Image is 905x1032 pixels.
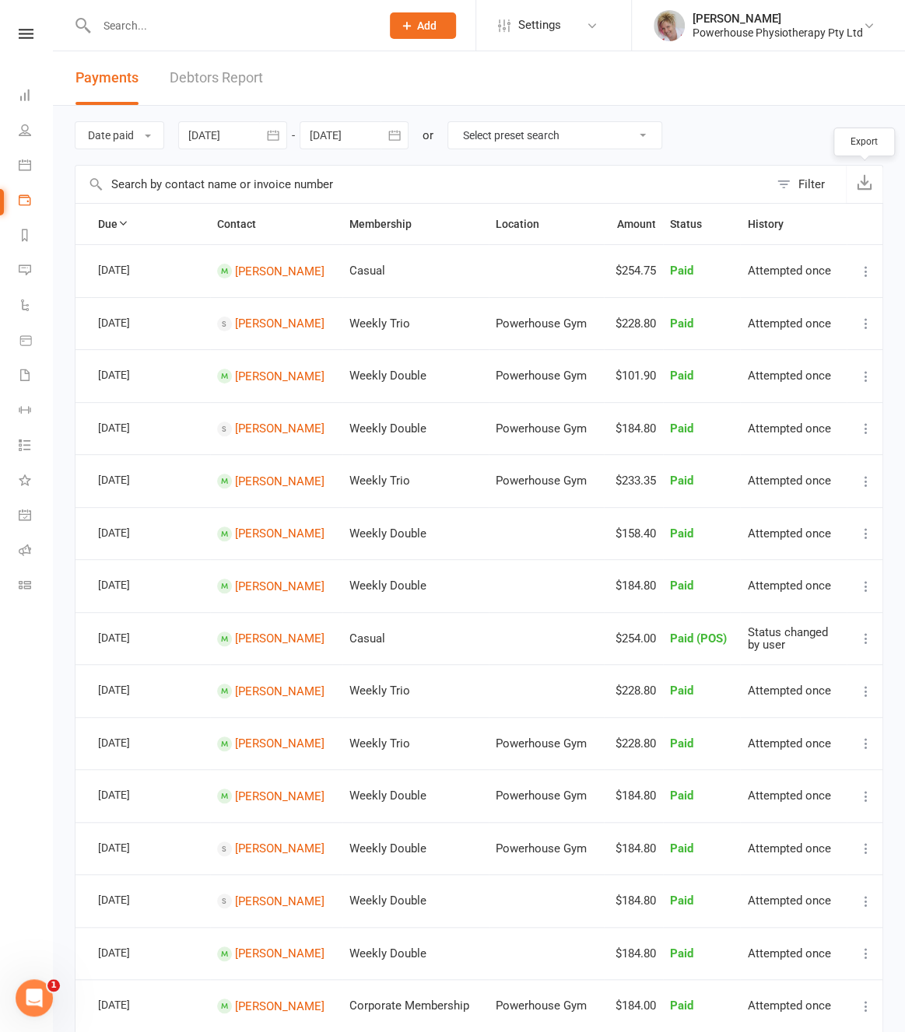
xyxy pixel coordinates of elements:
[98,992,170,1016] div: [DATE]
[423,126,433,145] div: or
[19,464,54,499] a: What's New
[489,822,604,875] td: Powerhouse Gym
[349,841,426,855] span: Weekly Double
[670,684,693,698] span: Paid
[670,736,693,750] span: Paid
[604,204,663,244] th: Amount
[19,219,54,254] a: Reports
[670,631,727,645] span: Paid (POS)
[235,999,324,1013] a: [PERSON_NAME]
[604,402,663,455] td: $184.80
[98,257,170,282] div: [DATE]
[19,184,54,219] a: Payments
[349,422,426,436] span: Weekly Double
[740,204,847,244] th: History
[769,166,846,203] button: Filter
[98,467,170,492] div: [DATE]
[798,175,825,194] div: Filter
[92,15,370,37] input: Search...
[747,789,830,803] span: Attempted once
[747,526,830,540] span: Attempted once
[604,612,663,665] td: $254.00
[604,822,663,875] td: $184.80
[170,51,263,105] a: Debtors Report
[693,26,863,40] div: Powerhouse Physiotherapy Pty Ltd
[670,579,693,593] span: Paid
[604,927,663,980] td: $184.80
[604,244,663,297] td: $254.75
[747,736,830,750] span: Attempted once
[235,631,324,645] a: [PERSON_NAME]
[349,999,469,1013] span: Corporate Membership
[604,297,663,350] td: $228.80
[98,625,170,649] div: [DATE]
[235,422,324,436] a: [PERSON_NAME]
[489,204,604,244] th: Location
[670,999,693,1013] span: Paid
[670,894,693,908] span: Paid
[235,579,324,593] a: [PERSON_NAME]
[670,474,693,488] span: Paid
[747,684,830,698] span: Attempted once
[349,894,426,908] span: Weekly Double
[604,979,663,1032] td: $184.00
[489,454,604,507] td: Powerhouse Gym
[417,19,437,32] span: Add
[349,317,410,331] span: Weekly Trio
[235,684,324,698] a: [PERSON_NAME]
[98,782,170,806] div: [DATE]
[349,631,385,645] span: Casual
[747,894,830,908] span: Attempted once
[747,625,827,652] span: Status changed by user
[98,310,170,334] div: [DATE]
[98,677,170,701] div: [DATE]
[235,894,324,908] a: [PERSON_NAME]
[349,789,426,803] span: Weekly Double
[19,149,54,184] a: Calendar
[75,121,164,149] button: Date paid
[98,940,170,964] div: [DATE]
[747,841,830,855] span: Attempted once
[747,369,830,383] span: Attempted once
[98,362,170,387] div: [DATE]
[19,324,54,359] a: Product Sales
[16,979,53,1016] iframe: Intercom live chat
[19,499,54,534] a: General attendance kiosk mode
[489,769,604,822] td: Powerhouse Gym
[489,402,604,455] td: Powerhouse Gym
[489,717,604,770] td: Powerhouse Gym
[670,369,693,383] span: Paid
[670,317,693,331] span: Paid
[91,204,210,244] th: Due
[693,12,863,26] div: [PERSON_NAME]
[349,264,385,278] span: Casual
[604,349,663,402] td: $101.90
[98,415,170,439] div: [DATE]
[342,204,489,244] th: Membership
[604,664,663,717] td: $228.80
[747,579,830,593] span: Attempted once
[670,526,693,540] span: Paid
[47,979,60,992] span: 1
[19,569,54,604] a: Class kiosk mode
[235,474,324,488] a: [PERSON_NAME]
[390,12,456,39] button: Add
[604,874,663,927] td: $184.80
[489,979,604,1032] td: Powerhouse Gym
[663,204,740,244] th: Status
[747,264,830,278] span: Attempted once
[235,369,324,383] a: [PERSON_NAME]
[604,717,663,770] td: $228.80
[747,317,830,331] span: Attempted once
[747,999,830,1013] span: Attempted once
[604,769,663,822] td: $184.80
[98,520,170,544] div: [DATE]
[235,841,324,855] a: [PERSON_NAME]
[747,474,830,488] span: Attempted once
[670,789,693,803] span: Paid
[349,736,410,750] span: Weekly Trio
[75,51,139,105] button: Payments
[235,526,324,540] a: [PERSON_NAME]
[98,572,170,596] div: [DATE]
[349,526,426,540] span: Weekly Double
